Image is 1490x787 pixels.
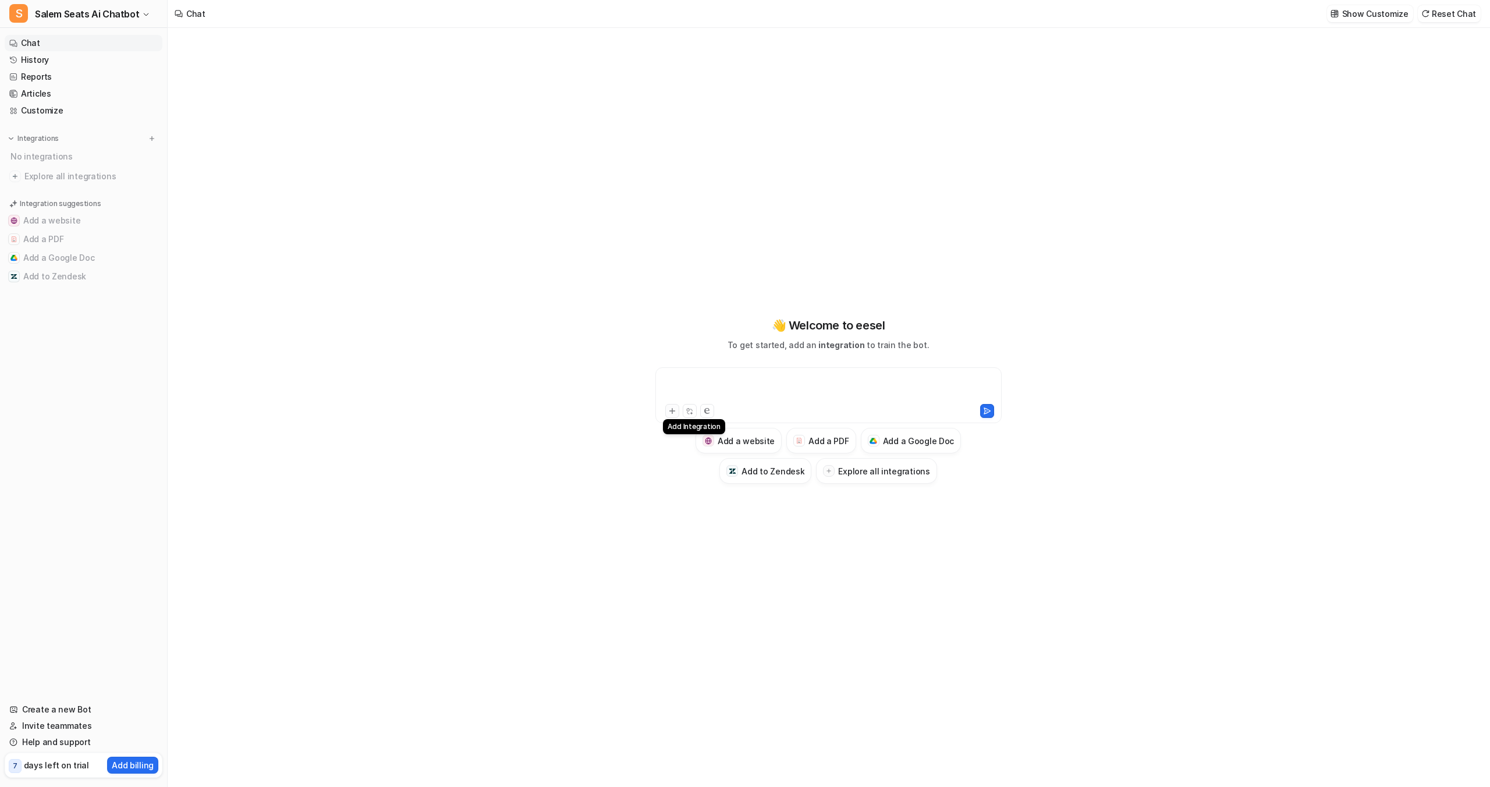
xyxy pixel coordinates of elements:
img: explore all integrations [9,171,21,182]
button: Show Customize [1327,5,1413,22]
p: Integration suggestions [20,198,101,209]
p: days left on trial [24,759,89,771]
img: menu_add.svg [148,134,156,143]
a: Invite teammates [5,718,162,734]
h3: Add a PDF [808,435,849,447]
img: reset [1421,9,1429,18]
span: S [9,4,28,23]
a: History [5,52,162,68]
p: Integrations [17,134,59,143]
button: Add to ZendeskAdd to Zendesk [5,267,162,286]
button: Add a Google DocAdd a Google Doc [861,428,962,453]
a: Reports [5,69,162,85]
button: Add a Google DocAdd a Google Doc [5,249,162,267]
img: Add a website [10,217,17,224]
a: Create a new Bot [5,701,162,718]
p: Show Customize [1342,8,1409,20]
h3: Add a website [718,435,775,447]
a: Explore all integrations [5,168,162,185]
button: Add a websiteAdd a website [696,428,782,453]
p: Add billing [112,759,154,771]
img: Add a website [705,437,712,445]
span: Salem Seats Ai Chatbot [35,6,139,22]
p: 7 [13,761,17,771]
img: Add a PDF [10,236,17,243]
a: Articles [5,86,162,102]
button: Add billing [107,757,158,774]
img: Add a Google Doc [10,254,17,261]
div: Add Integration [663,419,725,434]
a: Chat [5,35,162,51]
button: Add a websiteAdd a website [5,211,162,230]
img: customize [1331,9,1339,18]
h3: Explore all integrations [838,465,930,477]
button: Add a PDFAdd a PDF [786,428,856,453]
button: Add to ZendeskAdd to Zendesk [719,458,811,484]
div: No integrations [7,147,162,166]
img: Add a Google Doc [870,438,877,445]
a: Help and support [5,734,162,750]
button: Reset Chat [1418,5,1481,22]
img: expand menu [7,134,15,143]
p: 👋 Welcome to eesel [772,317,885,334]
a: Customize [5,102,162,119]
button: Add a PDFAdd a PDF [5,230,162,249]
span: integration [818,340,864,350]
button: Explore all integrations [816,458,936,484]
img: Add to Zendesk [729,467,736,475]
p: To get started, add an to train the bot. [728,339,929,351]
h3: Add a Google Doc [883,435,955,447]
img: Add to Zendesk [10,273,17,280]
div: Chat [186,8,205,20]
button: Integrations [5,133,62,144]
span: Explore all integrations [24,167,158,186]
img: Add a PDF [796,437,803,444]
h3: Add to Zendesk [742,465,804,477]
